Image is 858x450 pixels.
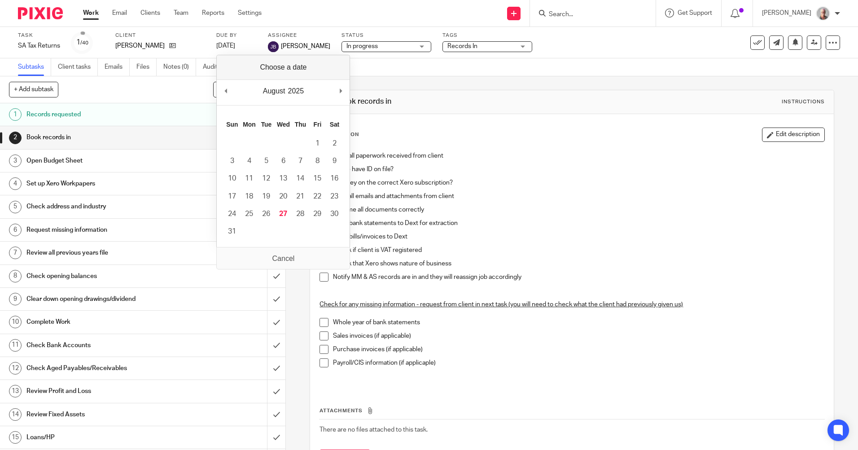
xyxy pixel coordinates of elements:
p: Send bank statements to Dext for extraction [333,219,824,228]
p: Send bills/invoices to Dext [333,232,824,241]
button: 2 [326,135,343,152]
label: Task [18,32,60,39]
img: Pixie [18,7,63,19]
button: 4 [241,152,258,170]
div: 2025 [287,84,306,98]
button: 18 [241,188,258,205]
div: 15 [9,431,22,444]
span: Attachments [320,408,363,413]
button: 29 [309,205,326,223]
div: 7 [9,247,22,259]
button: Edit description [762,128,825,142]
button: 6 [275,152,292,170]
h1: Book records in [338,97,591,106]
div: August [262,84,287,98]
abbr: Tuesday [261,121,272,128]
button: 17 [223,188,241,205]
p: Rename all documents correctly [333,205,824,214]
a: Audit logs [203,58,237,76]
a: Clients [140,9,160,18]
div: 11 [9,339,22,352]
button: 24 [223,205,241,223]
a: Client tasks [58,58,98,76]
a: Emails [105,58,130,76]
div: Instructions [782,98,825,106]
div: 12 [9,362,22,375]
p: Sales invoices (if applicable) [333,331,824,340]
h1: Open Budget Sheet [26,154,181,168]
h1: Records requested [26,108,181,121]
span: In progress [346,43,378,49]
button: 31 [223,223,241,240]
div: 2 [9,132,22,144]
label: Due by [216,32,257,39]
button: 16 [326,170,343,187]
span: Get Support [678,10,712,16]
p: Payroll/CIS information (if applicaple) [333,358,824,367]
div: 14 [9,408,22,421]
button: 25 [241,205,258,223]
p: Check if client is VAT registered [333,246,824,255]
span: [DATE] [216,43,235,49]
abbr: Wednesday [277,121,290,128]
img: KR%20update.jpg [816,6,830,21]
button: Previous Month [221,84,230,98]
abbr: Monday [243,121,255,128]
button: 14 [292,170,309,187]
button: 8 [309,152,326,170]
button: 3 [223,152,241,170]
button: 10 [223,170,241,187]
h1: Loans/HP [26,431,181,444]
button: 13 [275,170,292,187]
div: 8 [9,270,22,282]
div: 1 [9,108,22,121]
div: 1 [76,37,88,48]
p: Purchase invoices (if applicable) [333,345,824,354]
h1: Check opening balances [26,269,181,283]
button: 12 [258,170,275,187]
div: 5 [9,201,22,213]
h1: Clear down opening drawings/dividend [26,292,181,306]
div: 9 [9,293,22,305]
p: Save all emails and attachments from client [333,192,824,201]
button: 28 [292,205,309,223]
h1: Review Fixed Assets [26,408,181,421]
button: 19 [258,188,275,205]
button: 27 [275,205,292,223]
a: Notes (0) [163,58,196,76]
p: Scan all paperwork received from client [333,151,824,160]
p: Whole year of bank statements [333,318,824,327]
button: 7 [292,152,309,170]
span: Records In [447,43,477,49]
span: [PERSON_NAME] [281,42,330,51]
div: 6 [9,224,22,236]
label: Tags [442,32,532,39]
label: Status [341,32,431,39]
button: 5 [258,152,275,170]
h1: Review Profit and Loss [26,384,181,398]
button: Next Month [336,84,345,98]
a: Reports [202,9,224,18]
a: Email [112,9,127,18]
div: SA Tax Returns [18,41,60,50]
label: Client [115,32,205,39]
h1: Request missing information [26,223,181,237]
label: Assignee [268,32,330,39]
p: [PERSON_NAME] [762,9,811,18]
div: 3 [9,154,22,167]
button: + Add subtask [9,82,58,97]
a: Subtasks [18,58,51,76]
div: 4 [9,177,22,190]
h1: Set up Xero Workpapers [26,177,181,190]
div: 13 [9,385,22,397]
button: 23 [326,188,343,205]
h1: Complete Work [26,315,181,329]
a: Files [136,58,157,76]
span: There are no files attached to this task. [320,427,428,433]
p: Are they on the correct Xero subscription? [333,178,824,187]
input: Search [548,11,629,19]
h1: Review all previous years file [26,246,181,260]
p: Check that Xero shows nature of business [333,259,824,268]
button: 26 [258,205,275,223]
